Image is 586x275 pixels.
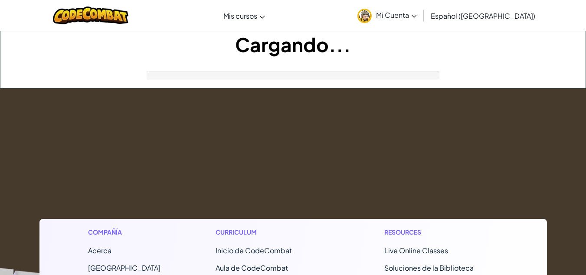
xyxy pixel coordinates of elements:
[88,228,160,237] h1: Compañía
[88,246,111,255] a: Acerca
[88,263,160,272] a: [GEOGRAPHIC_DATA]
[216,228,330,237] h1: Curriculum
[376,10,417,20] span: Mi Cuenta
[384,263,474,272] a: Soluciones de la Biblioteca
[216,246,292,255] span: Inicio de CodeCombat
[223,11,257,20] span: Mis cursos
[426,4,540,27] a: Español ([GEOGRAPHIC_DATA])
[384,228,498,237] h1: Resources
[0,31,586,58] h1: Cargando...
[431,11,535,20] span: Español ([GEOGRAPHIC_DATA])
[384,246,448,255] a: Live Online Classes
[216,263,288,272] a: Aula de CodeCombat
[357,9,372,23] img: avatar
[219,4,269,27] a: Mis cursos
[353,2,421,29] a: Mi Cuenta
[53,7,129,24] img: CodeCombat logo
